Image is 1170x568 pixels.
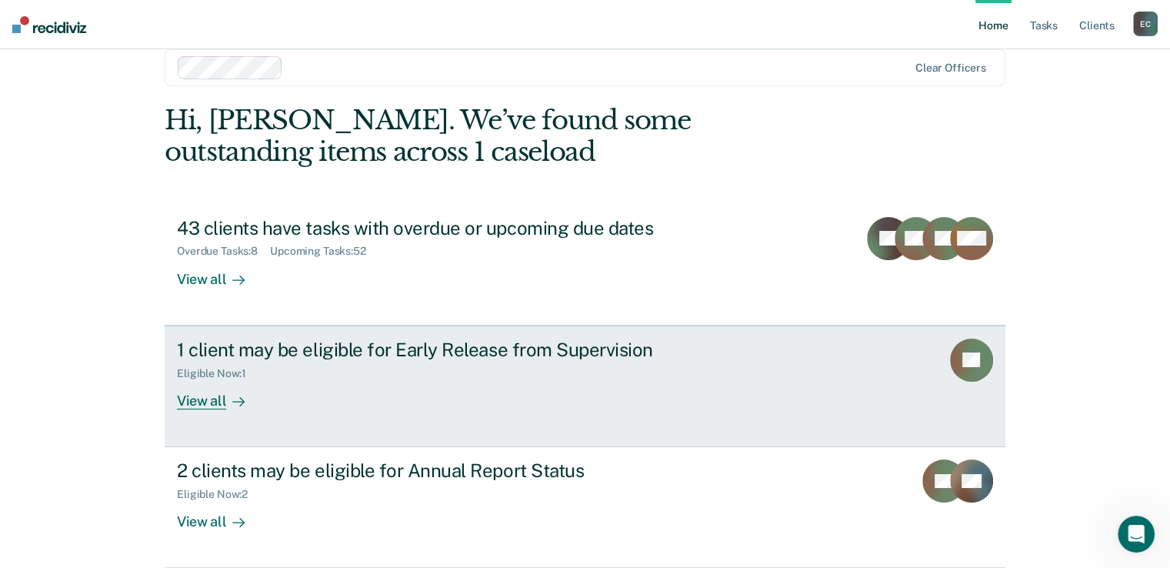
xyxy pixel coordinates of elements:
[915,62,986,75] div: Clear officers
[177,488,260,501] div: Eligible Now : 2
[177,339,717,361] div: 1 client may be eligible for Early Release from Supervision
[177,379,263,409] div: View all
[270,245,378,258] div: Upcoming Tasks : 52
[177,501,263,531] div: View all
[165,105,837,168] div: Hi, [PERSON_NAME]. We’ve found some outstanding items across 1 caseload
[177,258,263,288] div: View all
[177,367,258,380] div: Eligible Now : 1
[165,205,1005,326] a: 43 clients have tasks with overdue or upcoming due datesOverdue Tasks:8Upcoming Tasks:52View all
[177,245,270,258] div: Overdue Tasks : 8
[165,326,1005,447] a: 1 client may be eligible for Early Release from SupervisionEligible Now:1View all
[177,459,717,482] div: 2 clients may be eligible for Annual Report Status
[12,16,86,33] img: Recidiviz
[1133,12,1158,36] button: EC
[177,217,717,239] div: 43 clients have tasks with overdue or upcoming due dates
[165,447,1005,568] a: 2 clients may be eligible for Annual Report StatusEligible Now:2View all
[1133,12,1158,36] div: E C
[1118,516,1155,553] iframe: Intercom live chat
